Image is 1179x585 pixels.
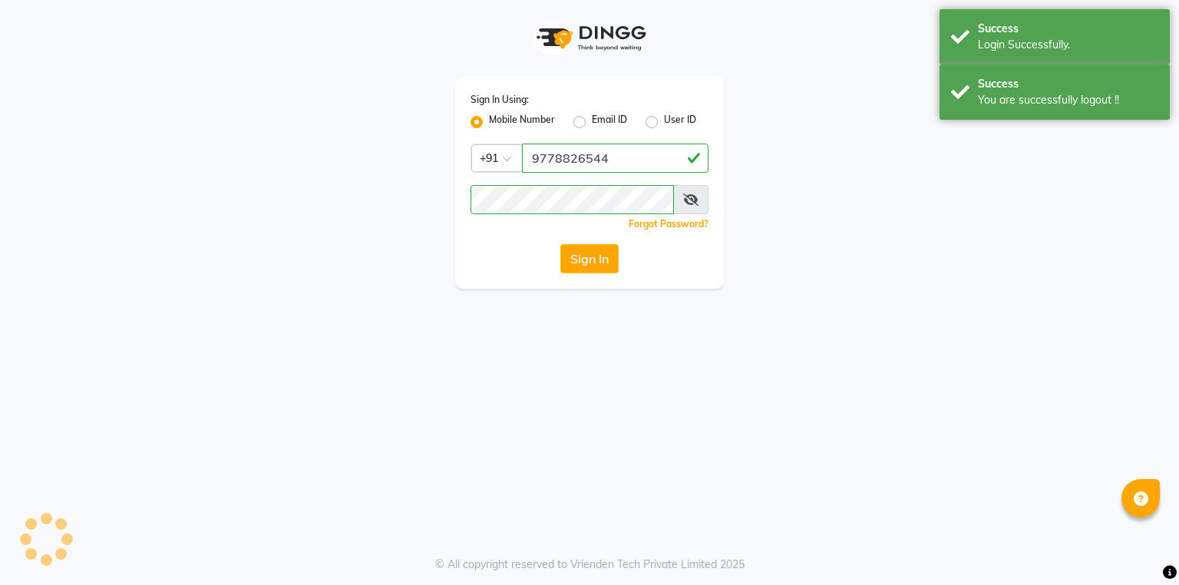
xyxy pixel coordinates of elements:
[978,76,1158,92] div: Success
[978,92,1158,108] div: You are successfully logout !!
[471,93,529,107] label: Sign In Using:
[522,144,708,173] input: Username
[978,21,1158,37] div: Success
[664,113,696,131] label: User ID
[560,244,619,273] button: Sign In
[1115,524,1164,570] iframe: chat widget
[978,37,1158,53] div: Login Successfully.
[489,113,555,131] label: Mobile Number
[592,113,627,131] label: Email ID
[471,185,674,214] input: Username
[629,218,708,230] a: Forgot Password?
[528,15,651,61] img: logo1.svg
